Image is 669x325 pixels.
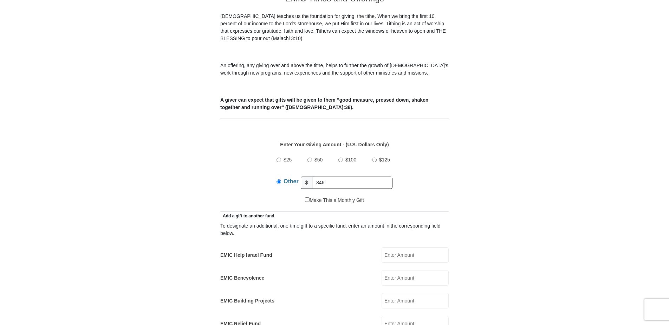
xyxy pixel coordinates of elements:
[312,177,392,189] input: Other Amount
[382,293,449,308] input: Enter Amount
[305,197,310,202] input: Make This a Monthly Gift
[220,214,274,218] span: Add a gift to another fund
[382,270,449,286] input: Enter Amount
[314,157,323,162] span: $50
[284,178,299,184] span: Other
[345,157,356,162] span: $100
[220,251,272,259] label: EMIC Help Israel Fund
[220,222,449,237] div: To designate an additional, one-time gift to a specific fund, enter an amount in the correspondin...
[382,247,449,263] input: Enter Amount
[220,274,264,282] label: EMIC Benevolence
[220,62,449,77] p: An offering, any giving over and above the tithe, helps to further the growth of [DEMOGRAPHIC_DAT...
[379,157,390,162] span: $125
[280,142,389,147] strong: Enter Your Giving Amount - (U.S. Dollars Only)
[305,197,364,204] label: Make This a Monthly Gift
[220,297,274,305] label: EMIC Building Projects
[301,177,313,189] span: $
[220,13,449,42] p: [DEMOGRAPHIC_DATA] teaches us the foundation for giving: the tithe. When we bring the first 10 pe...
[284,157,292,162] span: $25
[220,97,428,110] b: A giver can expect that gifts will be given to them “good measure, pressed down, shaken together ...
